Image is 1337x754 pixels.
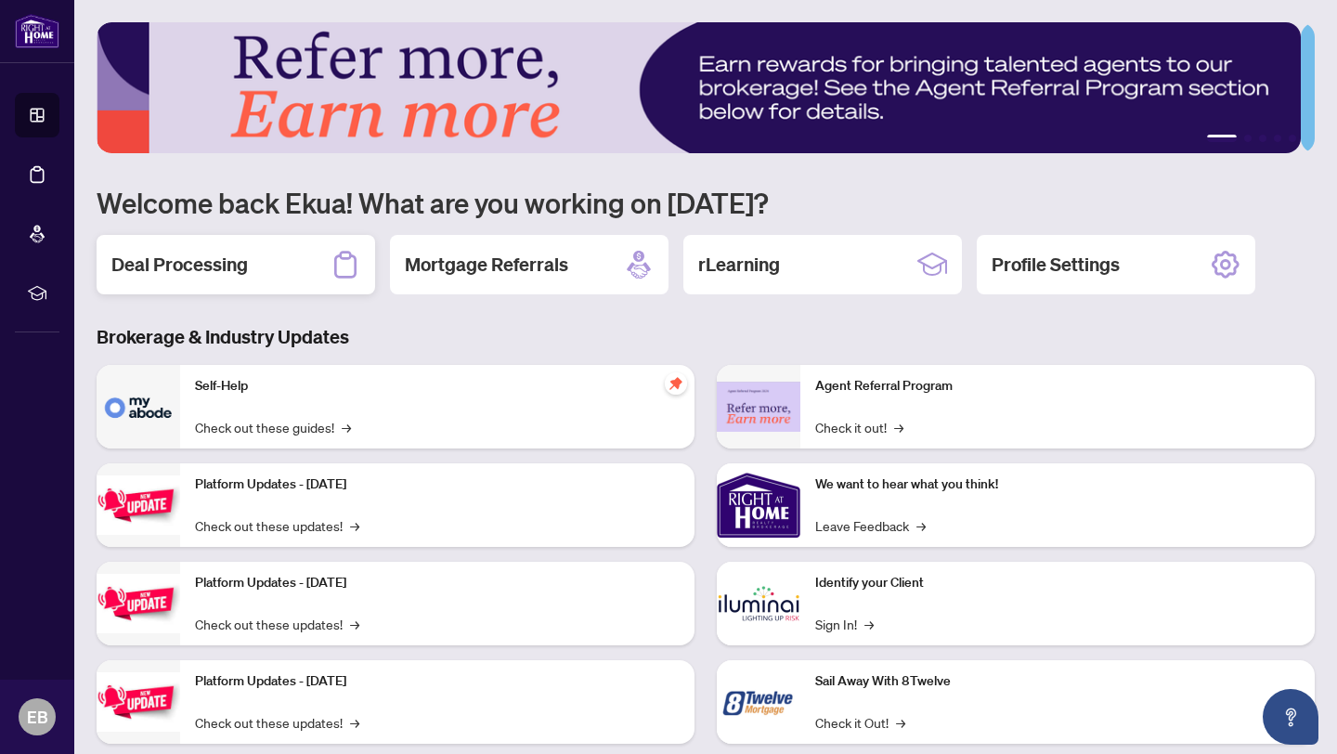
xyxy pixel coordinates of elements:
a: Sign In!→ [815,614,874,634]
span: EB [27,704,48,730]
button: 3 [1259,135,1266,142]
img: Sail Away With 8Twelve [717,660,800,744]
p: Agent Referral Program [815,376,1300,396]
span: pushpin [665,372,687,395]
p: Platform Updates - [DATE] [195,573,680,593]
h2: Deal Processing [111,252,248,278]
button: Open asap [1263,689,1318,745]
h1: Welcome back Ekua! What are you working on [DATE]? [97,185,1315,220]
h3: Brokerage & Industry Updates [97,324,1315,350]
p: Platform Updates - [DATE] [195,671,680,692]
a: Check out these updates!→ [195,712,359,733]
img: Self-Help [97,365,180,448]
p: Identify your Client [815,573,1300,593]
span: → [342,417,351,437]
p: We want to hear what you think! [815,474,1300,495]
a: Check out these updates!→ [195,515,359,536]
a: Leave Feedback→ [815,515,926,536]
a: Check out these guides!→ [195,417,351,437]
h2: rLearning [698,252,780,278]
img: Identify your Client [717,562,800,645]
h2: Mortgage Referrals [405,252,568,278]
img: Platform Updates - June 23, 2025 [97,672,180,731]
img: Platform Updates - July 8, 2025 [97,574,180,632]
p: Self-Help [195,376,680,396]
button: 5 [1289,135,1296,142]
img: Platform Updates - July 21, 2025 [97,475,180,534]
a: Check it Out!→ [815,712,905,733]
a: Check it out!→ [815,417,903,437]
img: We want to hear what you think! [717,463,800,547]
img: logo [15,14,59,48]
span: → [350,614,359,634]
button: 1 [1207,135,1237,142]
span: → [350,712,359,733]
p: Sail Away With 8Twelve [815,671,1300,692]
span: → [894,417,903,437]
p: Platform Updates - [DATE] [195,474,680,495]
img: Agent Referral Program [717,382,800,433]
span: → [916,515,926,536]
button: 4 [1274,135,1281,142]
span: → [896,712,905,733]
a: Check out these updates!→ [195,614,359,634]
span: → [350,515,359,536]
button: 2 [1244,135,1252,142]
span: → [864,614,874,634]
h2: Profile Settings [992,252,1120,278]
img: Slide 0 [97,22,1301,153]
